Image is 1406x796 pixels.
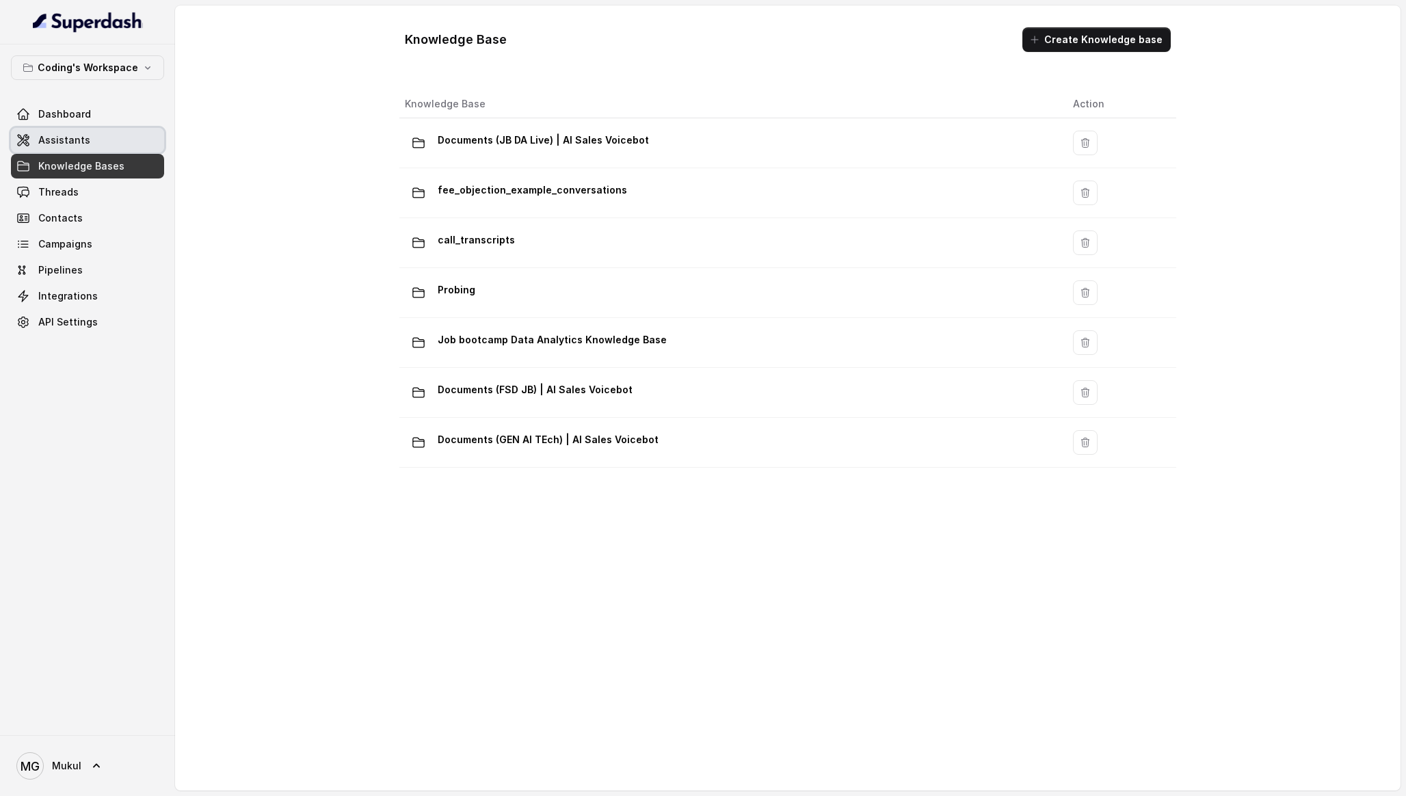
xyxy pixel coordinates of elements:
[11,180,164,204] a: Threads
[11,128,164,152] a: Assistants
[11,747,164,785] a: Mukul
[405,29,507,51] h1: Knowledge Base
[38,211,83,225] span: Contacts
[38,237,92,251] span: Campaigns
[11,154,164,178] a: Knowledge Bases
[38,263,83,277] span: Pipelines
[11,258,164,282] a: Pipelines
[438,379,633,401] p: Documents (FSD JB) | AI Sales Voicebot
[438,279,475,301] p: Probing
[11,310,164,334] a: API Settings
[38,107,91,121] span: Dashboard
[438,329,667,351] p: Job bootcamp Data Analytics Knowledge Base
[11,232,164,256] a: Campaigns
[11,284,164,308] a: Integrations
[1022,27,1171,52] button: Create Knowledge base
[52,759,81,773] span: Mukul
[33,11,143,33] img: light.svg
[11,55,164,80] button: Coding's Workspace
[38,185,79,199] span: Threads
[438,179,627,201] p: fee_objection_example_conversations
[438,229,515,251] p: call_transcripts
[438,129,649,151] p: Documents (JB DA Live) | AI Sales Voicebot
[38,59,138,76] p: Coding's Workspace
[11,102,164,127] a: Dashboard
[21,759,40,773] text: MG
[38,159,124,173] span: Knowledge Bases
[399,90,1062,118] th: Knowledge Base
[1062,90,1176,118] th: Action
[38,133,90,147] span: Assistants
[11,206,164,230] a: Contacts
[438,429,659,451] p: Documents (GEN AI TEch) | AI Sales Voicebot
[38,315,98,329] span: API Settings
[38,289,98,303] span: Integrations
